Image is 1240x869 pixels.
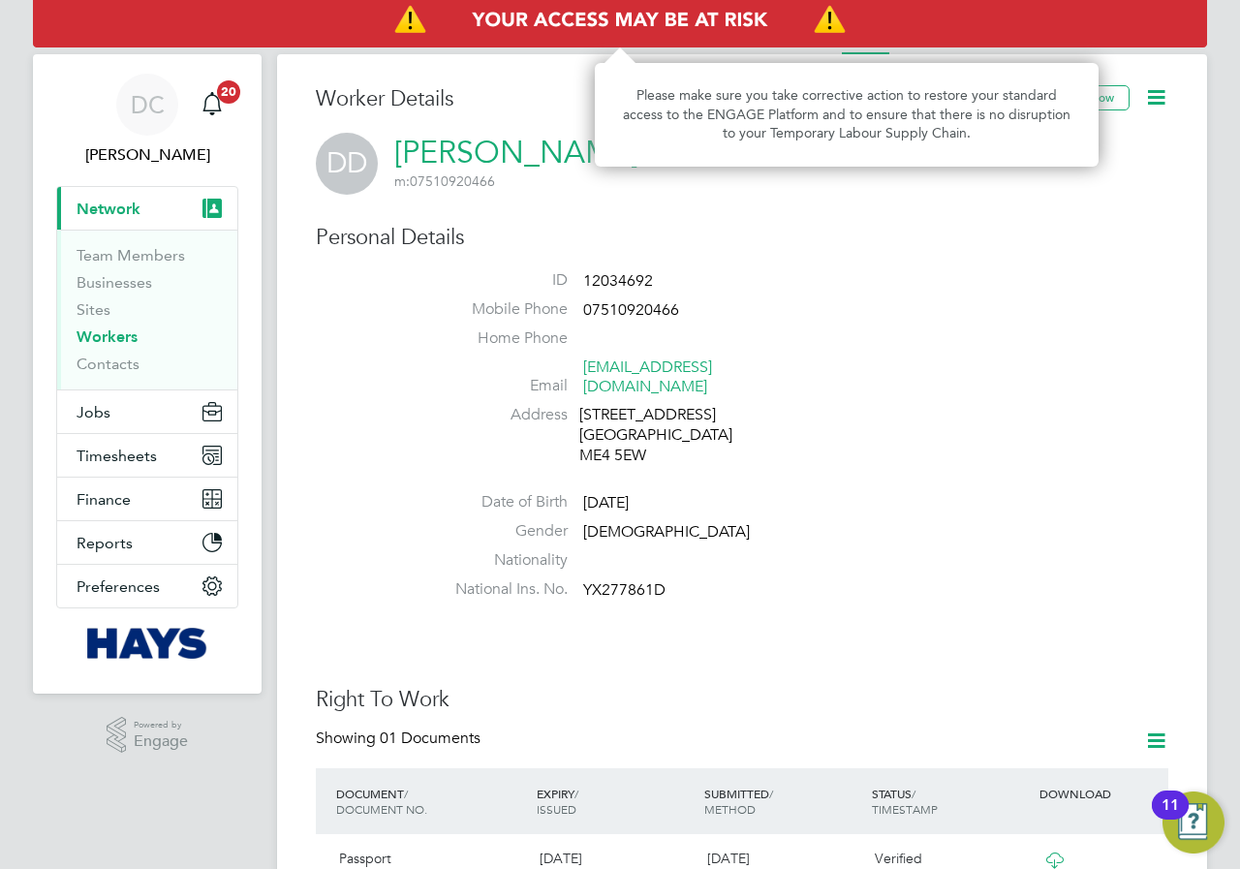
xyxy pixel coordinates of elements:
div: [STREET_ADDRESS] [GEOGRAPHIC_DATA] ME4 5EW [579,405,763,465]
span: m: [394,172,410,190]
div: SUBMITTED [699,776,867,826]
div: Access At Risk [595,63,1099,167]
a: Go to home page [56,628,238,659]
span: Powered by [134,717,188,733]
span: 07510920466 [394,172,495,190]
a: [EMAIL_ADDRESS][DOMAIN_NAME] [583,357,712,397]
a: Businesses [77,273,152,292]
label: Address [432,405,568,425]
p: Please make sure you take corrective action to restore your standard access to the ENGAGE Platfor... [618,86,1075,143]
span: Preferences [77,577,160,596]
label: National Ins. No. [432,579,568,600]
label: Nationality [432,550,568,571]
span: Timesheets [77,447,157,465]
div: Showing [316,729,484,749]
span: Danielle Croombs [56,143,238,167]
div: DOCUMENT [331,776,532,826]
span: Verified [875,850,922,867]
a: Workers [77,327,138,346]
label: Email [432,376,568,396]
span: Finance [77,490,131,509]
label: Gender [432,521,568,542]
span: / [404,786,408,801]
a: Go to account details [56,74,238,167]
div: 11 [1162,805,1179,830]
label: Mobile Phone [432,299,568,320]
div: EXPIRY [532,776,699,826]
span: Jobs [77,403,110,421]
span: 12034692 [583,271,653,291]
a: Team Members [77,246,185,264]
a: Contacts [77,355,139,373]
span: / [574,786,578,801]
span: Engage [134,733,188,750]
h3: Right To Work [316,686,1168,714]
span: [DEMOGRAPHIC_DATA] [583,522,750,542]
span: DC [131,92,165,117]
span: ISSUED [537,801,576,817]
label: Date of Birth [432,492,568,512]
span: [DATE] [583,494,629,513]
label: ID [432,270,568,291]
span: 01 Documents [380,729,480,748]
nav: Main navigation [33,54,262,694]
span: 07510920466 [583,300,679,320]
span: Network [77,200,140,218]
img: hays-logo-retina.png [87,628,208,659]
span: 20 [217,80,240,104]
span: DD [316,133,378,195]
div: DOWNLOAD [1035,776,1168,811]
span: / [769,786,773,801]
label: Home Phone [432,328,568,349]
button: Open Resource Center, 11 new notifications [1162,791,1224,853]
a: Sites [77,300,110,319]
a: [PERSON_NAME] [394,134,638,171]
h3: Worker Details [316,85,1052,113]
span: Reports [77,534,133,552]
span: DOCUMENT NO. [336,801,427,817]
span: YX277861D [583,580,666,600]
span: TIMESTAMP [872,801,938,817]
h3: Personal Details [316,224,1168,252]
span: / [912,786,915,801]
div: STATUS [867,776,1035,826]
span: METHOD [704,801,756,817]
